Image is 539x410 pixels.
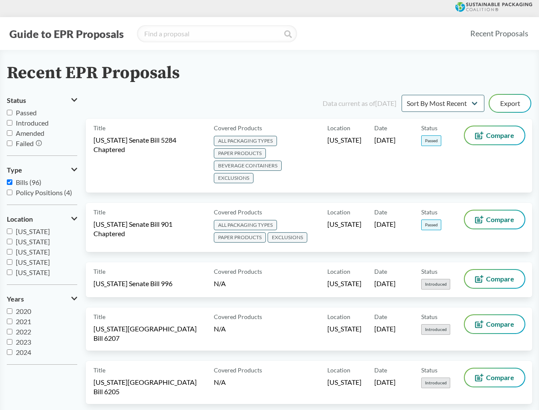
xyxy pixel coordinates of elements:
[16,258,50,266] span: [US_STATE]
[465,315,524,333] button: Compare
[327,324,361,334] span: [US_STATE]
[327,378,361,387] span: [US_STATE]
[327,123,350,132] span: Location
[421,279,450,290] span: Introduced
[214,325,226,333] span: N/A
[16,119,49,127] span: Introduced
[465,369,524,387] button: Compare
[7,319,12,324] input: 2021
[93,123,105,132] span: Title
[16,227,50,235] span: [US_STATE]
[421,267,437,276] span: Status
[16,317,31,325] span: 2021
[7,130,12,136] input: Amended
[16,348,31,356] span: 2024
[93,312,105,321] span: Title
[7,308,12,314] input: 2020
[421,220,441,230] span: Passed
[93,208,105,217] span: Title
[214,378,226,386] span: N/A
[93,267,105,276] span: Title
[16,248,50,256] span: [US_STATE]
[421,324,450,335] span: Introduced
[374,324,396,334] span: [DATE]
[374,208,387,217] span: Date
[486,275,514,282] span: Compare
[374,378,396,387] span: [DATE]
[268,232,307,243] span: EXCLUSIONS
[421,378,450,388] span: Introduced
[327,279,361,288] span: [US_STATE]
[16,188,72,196] span: Policy Positions (4)
[214,267,262,276] span: Covered Products
[7,110,12,115] input: Passed
[327,135,361,145] span: [US_STATE]
[486,132,514,139] span: Compare
[7,292,77,306] button: Years
[7,141,12,146] input: Failed
[7,190,12,195] input: Policy Positions (4)
[374,220,396,229] span: [DATE]
[7,295,24,303] span: Years
[7,249,12,255] input: [US_STATE]
[374,135,396,145] span: [DATE]
[214,279,226,287] span: N/A
[327,208,350,217] span: Location
[214,173,253,183] span: EXCLUSIONS
[93,324,204,343] span: [US_STATE][GEOGRAPHIC_DATA] Bill 6207
[7,228,12,234] input: [US_STATE]
[16,268,50,276] span: [US_STATE]
[465,270,524,288] button: Compare
[489,95,530,112] button: Export
[93,220,204,238] span: [US_STATE] Senate Bill 901 Chaptered
[374,123,387,132] span: Date
[7,64,180,83] h2: Recent EPR Proposals
[16,237,50,246] span: [US_STATE]
[7,239,12,244] input: [US_STATE]
[7,163,77,177] button: Type
[323,98,396,108] div: Data current as of [DATE]
[7,97,26,104] span: Status
[7,215,33,223] span: Location
[327,366,350,375] span: Location
[16,139,34,147] span: Failed
[7,269,12,275] input: [US_STATE]
[214,161,282,171] span: BEVERAGE CONTAINERS
[137,25,297,42] input: Find a proposal
[465,211,524,228] button: Compare
[214,136,277,146] span: ALL PACKAGING TYPES
[7,179,12,185] input: Bills (96)
[214,366,262,375] span: Covered Products
[327,267,350,276] span: Location
[421,312,437,321] span: Status
[214,232,266,243] span: PAPER PRODUCTS
[466,24,532,43] a: Recent Proposals
[16,178,41,186] span: Bills (96)
[327,220,361,229] span: [US_STATE]
[214,220,277,230] span: ALL PACKAGING TYPES
[7,27,126,41] button: Guide to EPR Proposals
[16,328,31,336] span: 2022
[93,279,172,288] span: [US_STATE] Senate Bill 996
[93,378,204,396] span: [US_STATE][GEOGRAPHIC_DATA] Bill 6205
[421,123,437,132] span: Status
[214,148,266,158] span: PAPER PRODUCTS
[7,212,77,226] button: Location
[486,321,514,328] span: Compare
[7,93,77,108] button: Status
[7,120,12,126] input: Introduced
[465,126,524,144] button: Compare
[214,208,262,217] span: Covered Products
[16,338,31,346] span: 2023
[486,374,514,381] span: Compare
[7,166,22,174] span: Type
[421,366,437,375] span: Status
[214,123,262,132] span: Covered Products
[16,108,37,117] span: Passed
[16,307,31,315] span: 2020
[374,312,387,321] span: Date
[93,135,204,154] span: [US_STATE] Senate Bill 5284 Chaptered
[214,312,262,321] span: Covered Products
[7,329,12,334] input: 2022
[486,216,514,223] span: Compare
